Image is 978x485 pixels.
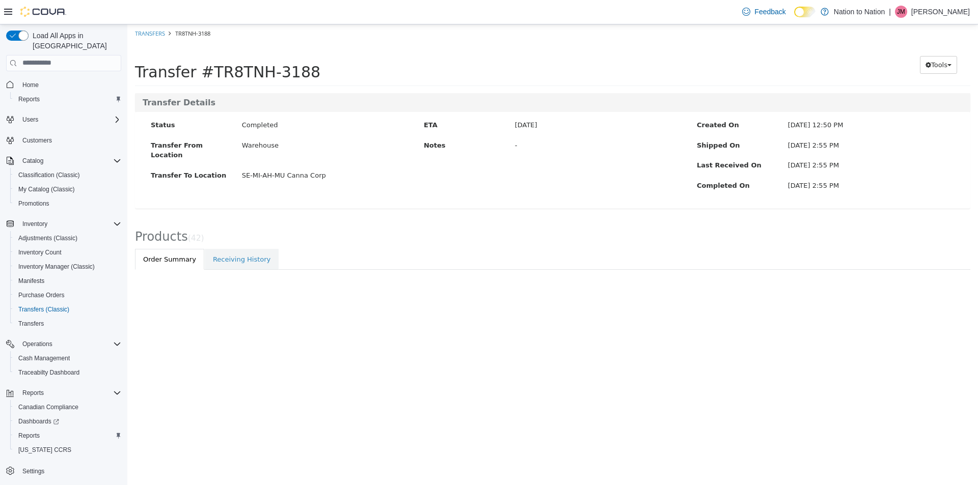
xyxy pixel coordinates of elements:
[22,340,52,348] span: Operations
[107,146,289,156] div: SE-MI-AH-MU Canna Corp
[18,446,71,454] span: [US_STATE] CCRS
[18,291,65,299] span: Purchase Orders
[14,261,121,273] span: Inventory Manager (Classic)
[562,96,653,106] label: Created On
[834,6,885,18] p: Nation to Nation
[754,7,785,17] span: Feedback
[10,302,125,317] button: Transfers (Classic)
[794,7,816,17] input: Dark Mode
[14,401,83,413] a: Canadian Compliance
[10,414,125,429] a: Dashboards
[10,182,125,196] button: My Catalog (Classic)
[107,96,289,106] div: Completed
[14,352,121,364] span: Cash Management
[18,171,80,179] span: Classification (Classic)
[18,417,59,425] span: Dashboards
[18,155,121,167] span: Catalog
[14,289,121,301] span: Purchase Orders
[562,116,653,126] label: Shipped On
[8,224,77,246] a: Order Summary
[14,318,48,330] a: Transfers
[380,116,562,126] div: -
[8,5,38,13] a: Transfers
[18,134,121,147] span: Customers
[14,197,53,210] a: Promotions
[562,156,653,166] label: Completed On
[18,248,62,256] span: Inventory Count
[10,245,125,260] button: Inventory Count
[10,429,125,443] button: Reports
[14,415,121,427] span: Dashboards
[18,464,121,477] span: Settings
[289,96,380,106] label: ETA
[22,389,44,397] span: Reports
[10,92,125,106] button: Reports
[18,199,49,208] span: Promotions
[289,116,380,126] label: Notes
[10,365,125,380] button: Traceabilty Dashboard
[2,112,125,127] button: Users
[14,261,99,273] a: Inventory Manager (Classic)
[14,318,121,330] span: Transfers
[2,77,125,92] button: Home
[18,78,121,91] span: Home
[18,95,40,103] span: Reports
[10,274,125,288] button: Manifests
[653,156,835,166] div: [DATE] 2:55 PM
[77,224,151,246] a: Receiving History
[14,232,121,244] span: Adjustments (Classic)
[18,387,48,399] button: Reports
[10,288,125,302] button: Purchase Orders
[14,275,48,287] a: Manifests
[16,116,107,136] label: Transfer From Location
[18,338,121,350] span: Operations
[18,354,70,362] span: Cash Management
[10,400,125,414] button: Canadian Compliance
[18,320,44,328] span: Transfers
[10,260,125,274] button: Inventory Manager (Classic)
[562,136,653,146] label: Last Received On
[895,6,907,18] div: Jason Motte
[380,96,562,106] div: [DATE]
[2,217,125,231] button: Inventory
[10,443,125,457] button: [US_STATE] CCRS
[911,6,970,18] p: [PERSON_NAME]
[18,277,44,285] span: Manifests
[14,93,121,105] span: Reports
[18,305,69,313] span: Transfers (Classic)
[18,387,121,399] span: Reports
[107,116,289,126] div: Warehouse
[22,81,39,89] span: Home
[14,169,84,181] a: Classification (Classic)
[14,183,79,195] a: My Catalog (Classic)
[14,246,121,259] span: Inventory Count
[2,386,125,400] button: Reports
[14,303,73,316] a: Transfers (Classic)
[897,6,905,18] span: JM
[14,352,74,364] a: Cash Management
[14,430,44,442] a: Reports
[18,263,95,271] span: Inventory Manager (Classic)
[14,183,121,195] span: My Catalog (Classic)
[18,185,75,193] span: My Catalog (Classic)
[18,234,77,242] span: Adjustments (Classic)
[18,134,56,147] a: Customers
[14,275,121,287] span: Manifests
[18,465,48,477] a: Settings
[2,133,125,148] button: Customers
[22,467,44,475] span: Settings
[18,338,57,350] button: Operations
[22,157,43,165] span: Catalog
[64,209,74,218] span: 42
[8,205,61,219] span: Products
[18,218,51,230] button: Inventory
[16,96,107,106] label: Status
[14,303,121,316] span: Transfers (Classic)
[14,169,121,181] span: Classification (Classic)
[14,444,121,456] span: Washington CCRS
[14,232,81,244] a: Adjustments (Classic)
[10,168,125,182] button: Classification (Classic)
[2,154,125,168] button: Catalog
[14,246,66,259] a: Inventory Count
